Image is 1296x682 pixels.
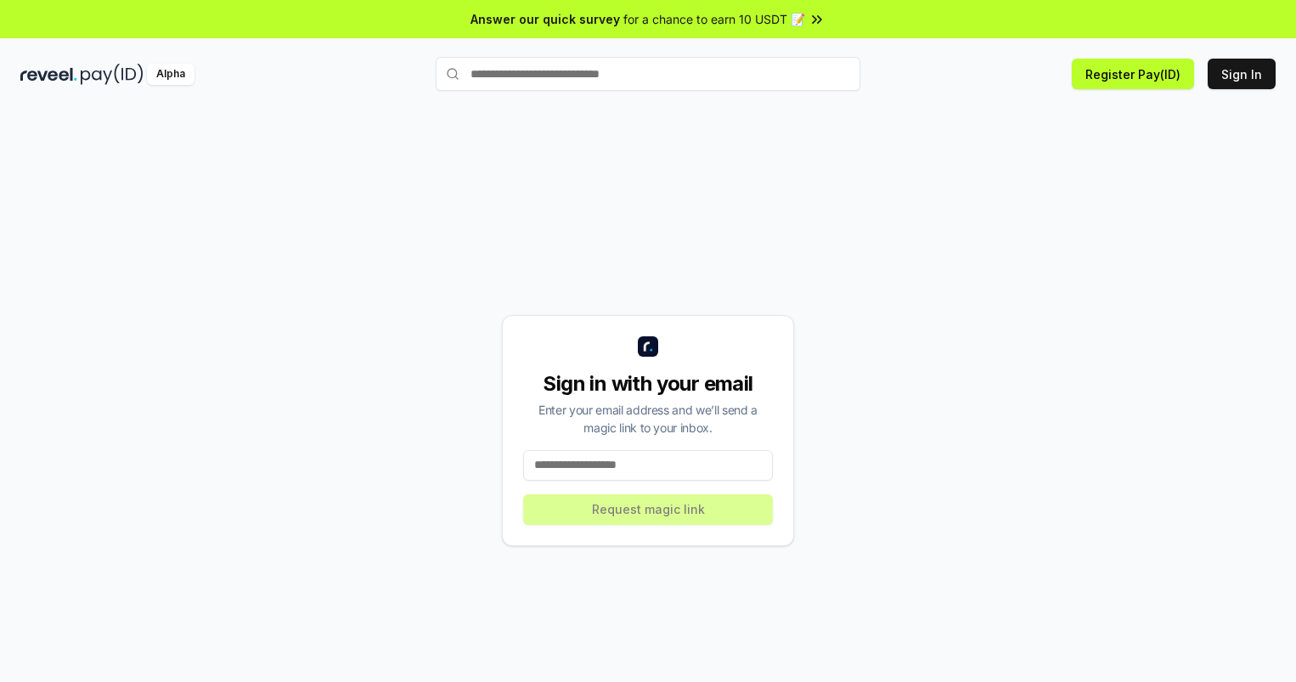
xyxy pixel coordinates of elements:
div: Sign in with your email [523,370,773,397]
img: logo_small [638,336,658,357]
button: Sign In [1208,59,1276,89]
div: Alpha [147,64,194,85]
span: Answer our quick survey [471,10,620,28]
img: pay_id [81,64,144,85]
button: Register Pay(ID) [1072,59,1194,89]
img: reveel_dark [20,64,77,85]
div: Enter your email address and we’ll send a magic link to your inbox. [523,401,773,437]
span: for a chance to earn 10 USDT 📝 [623,10,805,28]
